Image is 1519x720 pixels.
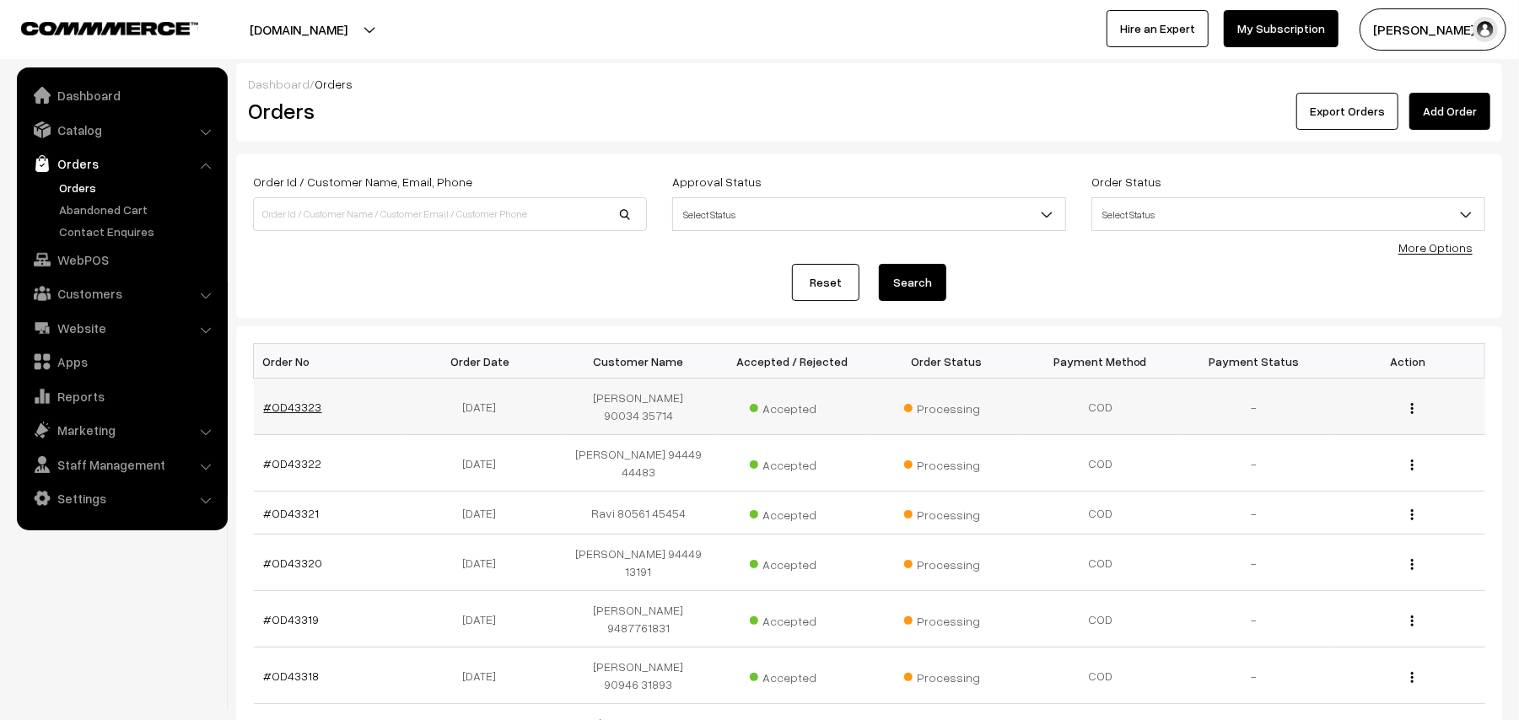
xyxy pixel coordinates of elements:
[264,456,322,470] a: #OD43322
[248,98,645,124] h2: Orders
[1177,435,1332,492] td: -
[1023,435,1177,492] td: COD
[750,608,834,630] span: Accepted
[673,200,1065,229] span: Select Status
[672,173,762,191] label: Approval Status
[715,344,870,379] th: Accepted / Rejected
[1411,559,1414,570] img: Menu
[879,264,946,301] button: Search
[870,344,1024,379] th: Order Status
[191,8,407,51] button: [DOMAIN_NAME]
[1023,647,1177,704] td: COD
[904,664,988,686] span: Processing
[750,452,834,474] span: Accepted
[562,344,716,379] th: Customer Name
[55,201,222,218] a: Abandoned Cart
[562,591,716,647] td: [PERSON_NAME] 9487761831
[1023,344,1177,379] th: Payment Method
[562,647,716,704] td: [PERSON_NAME] 90946 31893
[21,347,222,377] a: Apps
[750,502,834,524] span: Accepted
[253,197,647,231] input: Order Id / Customer Name / Customer Email / Customer Phone
[1177,379,1332,435] td: -
[1177,591,1332,647] td: -
[750,664,834,686] span: Accepted
[1177,535,1332,591] td: -
[1177,647,1332,704] td: -
[264,400,322,414] a: #OD43323
[904,452,988,474] span: Processing
[21,449,222,480] a: Staff Management
[1177,344,1332,379] th: Payment Status
[264,506,320,520] a: #OD43321
[1092,200,1484,229] span: Select Status
[1473,17,1498,42] img: user
[1107,10,1209,47] a: Hire an Expert
[1177,492,1332,535] td: -
[1411,459,1414,470] img: Menu
[407,435,562,492] td: [DATE]
[248,75,1490,93] div: /
[264,556,323,570] a: #OD43320
[1091,173,1161,191] label: Order Status
[407,647,562,704] td: [DATE]
[750,395,834,417] span: Accepted
[1398,240,1473,255] a: More Options
[407,492,562,535] td: [DATE]
[21,381,222,411] a: Reports
[562,435,716,492] td: [PERSON_NAME] 94449 44483
[750,551,834,573] span: Accepted
[1360,8,1506,51] button: [PERSON_NAME] s…
[264,612,320,626] a: #OD43319
[248,77,310,91] a: Dashboard
[315,77,353,91] span: Orders
[407,344,562,379] th: Order Date
[21,80,222,110] a: Dashboard
[1411,403,1414,414] img: Menu
[1023,535,1177,591] td: COD
[1296,93,1398,130] button: Export Orders
[55,223,222,240] a: Contact Enquires
[562,379,716,435] td: [PERSON_NAME] 90034 35714
[407,379,562,435] td: [DATE]
[407,591,562,647] td: [DATE]
[904,551,988,573] span: Processing
[1331,344,1485,379] th: Action
[904,395,988,417] span: Processing
[21,148,222,179] a: Orders
[254,344,408,379] th: Order No
[1023,379,1177,435] td: COD
[21,278,222,309] a: Customers
[1411,509,1414,520] img: Menu
[407,535,562,591] td: [DATE]
[264,669,320,683] a: #OD43318
[672,197,1066,231] span: Select Status
[904,608,988,630] span: Processing
[1023,591,1177,647] td: COD
[21,244,222,275] a: WebPOS
[55,179,222,196] a: Orders
[21,22,198,35] img: COMMMERCE
[21,415,222,445] a: Marketing
[562,535,716,591] td: [PERSON_NAME] 94449 13191
[21,313,222,343] a: Website
[904,502,988,524] span: Processing
[21,115,222,145] a: Catalog
[253,173,472,191] label: Order Id / Customer Name, Email, Phone
[792,264,859,301] a: Reset
[1411,672,1414,683] img: Menu
[1411,615,1414,626] img: Menu
[562,492,716,535] td: Ravi 80561 45454
[1023,492,1177,535] td: COD
[21,17,169,37] a: COMMMERCE
[21,483,222,513] a: Settings
[1091,197,1485,231] span: Select Status
[1224,10,1339,47] a: My Subscription
[1409,93,1490,130] a: Add Order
